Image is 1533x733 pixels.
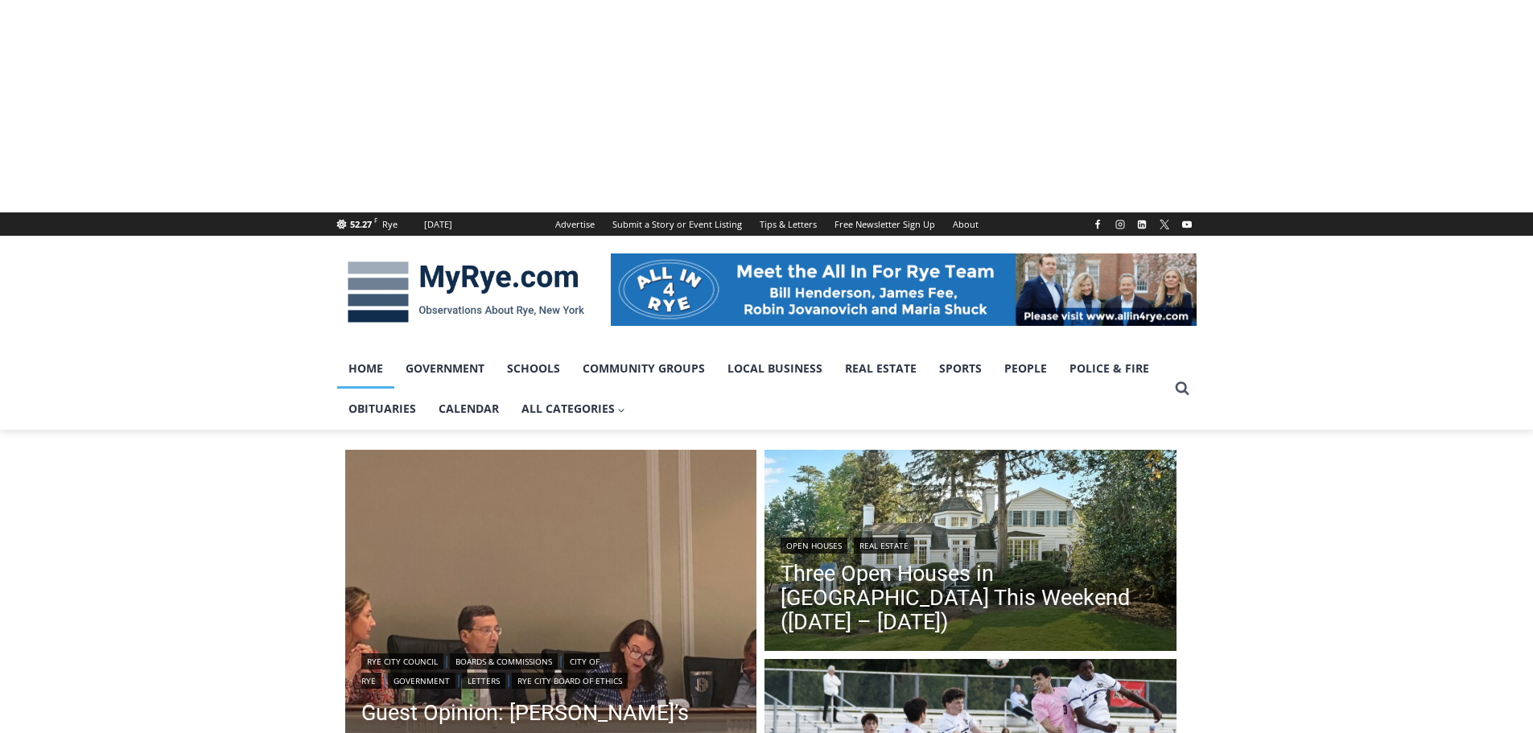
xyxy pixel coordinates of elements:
a: Rye City Board of Ethics [512,673,628,689]
a: Instagram [1111,215,1130,234]
a: Advertise [546,212,604,236]
a: Boards & Commissions [450,653,558,669]
a: Local Business [716,348,834,389]
div: Rye [382,217,398,232]
button: View Search Form [1168,374,1197,403]
div: | | | | | [361,650,741,689]
a: Obituaries [337,389,427,429]
nav: Secondary Navigation [546,212,987,236]
a: Open Houses [781,537,847,554]
a: Letters [462,673,505,689]
a: X [1155,215,1174,234]
a: Tips & Letters [751,212,826,236]
a: Sports [928,348,993,389]
nav: Primary Navigation [337,348,1168,430]
a: People [993,348,1058,389]
a: Three Open Houses in [GEOGRAPHIC_DATA] This Weekend ([DATE] – [DATE]) [781,562,1160,634]
a: Government [388,673,455,689]
a: Schools [496,348,571,389]
a: Real Estate [834,348,928,389]
a: All Categories [510,389,637,429]
a: Home [337,348,394,389]
span: All Categories [521,400,626,418]
a: YouTube [1177,215,1197,234]
a: Government [394,348,496,389]
a: Police & Fire [1058,348,1160,389]
img: MyRye.com [337,250,595,334]
a: Calendar [427,389,510,429]
img: 162 Kirby Lane, Rye [764,450,1177,656]
span: F [374,216,377,224]
a: Linkedin [1132,215,1152,234]
div: [DATE] [424,217,452,232]
a: Real Estate [854,537,914,554]
a: Read More Three Open Houses in Rye This Weekend (October 11 – 12) [764,450,1177,656]
a: About [944,212,987,236]
a: Facebook [1088,215,1107,234]
span: 52.27 [350,218,372,230]
a: Community Groups [571,348,716,389]
a: Submit a Story or Event Listing [604,212,751,236]
a: Rye City Council [361,653,443,669]
a: Free Newsletter Sign Up [826,212,944,236]
img: All in for Rye [611,253,1197,326]
div: | [781,534,1160,554]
